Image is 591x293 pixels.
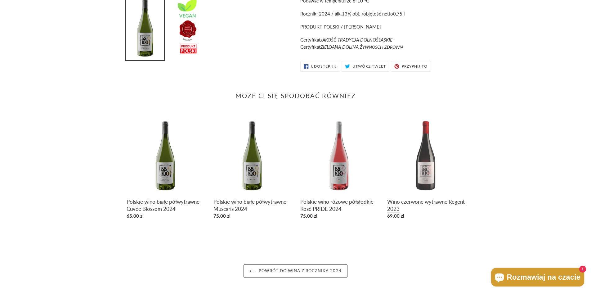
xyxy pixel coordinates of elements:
[352,64,386,68] span: Utwórz tweet
[489,268,586,288] inbox-online-store-chat: Czat w sklepie online Shopify
[320,44,404,50] em: ZIELOANA DOLINA Ż
[244,264,347,277] a: Powrót do WINA Z ROCZNIKA 2024
[402,64,428,68] span: Przypnij to
[127,92,465,99] h2: Może Ci się spodobać również
[362,44,404,50] span: YWNOŚCI I ZDROWIA
[300,23,465,30] p: PRODUKT POLSKI / [PERSON_NAME]
[300,11,342,16] span: Rocznik: 2024 / alk.
[311,64,337,68] span: Udostępnij
[342,11,363,16] span: 13% obj. /
[393,11,405,16] span: 0,75 l
[320,37,392,42] em: JAKOŚĆ TRADYCJA DOLNOŚLĄSKIE
[363,11,393,16] span: objętość netto
[300,36,465,50] p: Certyfikat Certyfikat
